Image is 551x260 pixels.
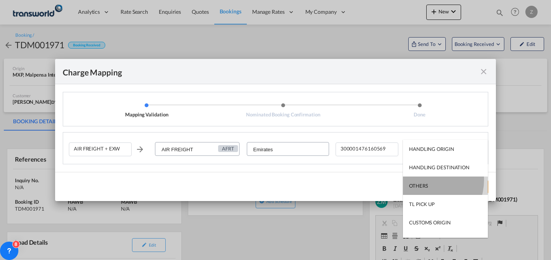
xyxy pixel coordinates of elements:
div: CUSTOMS ORIGIN [409,219,451,226]
div: HANDLING ORIGIN [409,146,454,152]
div: AIR [409,237,417,244]
div: OTHERS [409,182,428,189]
div: HANDLING DESTINATION [409,164,469,171]
body: Editor, editor24 [8,8,154,16]
div: TL PICK UP [409,201,435,208]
